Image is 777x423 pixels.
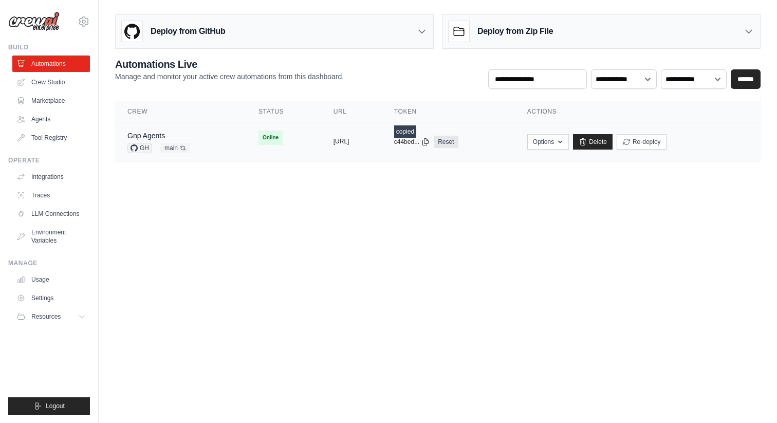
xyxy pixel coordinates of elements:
span: GH [127,143,152,153]
th: Actions [515,101,761,122]
a: Traces [12,187,90,204]
h2: Automations Live [115,57,344,71]
div: copied [394,125,416,138]
button: Options [527,134,569,150]
h3: Deploy from Zip File [477,25,553,38]
div: Operate [8,156,90,164]
button: Logout [8,397,90,415]
img: GitHub Logo [122,21,142,42]
span: Logout [46,402,65,410]
a: Delete [573,134,613,150]
a: LLM Connections [12,206,90,222]
a: Environment Variables [12,224,90,249]
div: Manage [8,259,90,267]
th: URL [321,101,382,122]
a: Integrations [12,169,90,185]
a: Usage [12,271,90,288]
span: Online [258,131,283,145]
p: Manage and monitor your active crew automations from this dashboard. [115,71,344,82]
th: Crew [115,101,246,122]
th: Status [246,101,321,122]
button: Re-deploy [617,134,667,150]
a: Reset [434,136,458,148]
a: Gnp Agents [127,132,165,140]
th: Token [382,101,515,122]
span: Resources [31,312,61,321]
a: Crew Studio [12,74,90,90]
a: Tool Registry [12,130,90,146]
a: Settings [12,290,90,306]
button: Resources [12,308,90,325]
iframe: Chat Widget [726,374,777,423]
h3: Deploy from GitHub [151,25,225,38]
span: main [160,143,190,153]
a: Agents [12,111,90,127]
div: Build [8,43,90,51]
a: Marketplace [12,93,90,109]
img: Logo [8,12,60,31]
a: Automations [12,56,90,72]
button: c44bed... [394,138,430,146]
